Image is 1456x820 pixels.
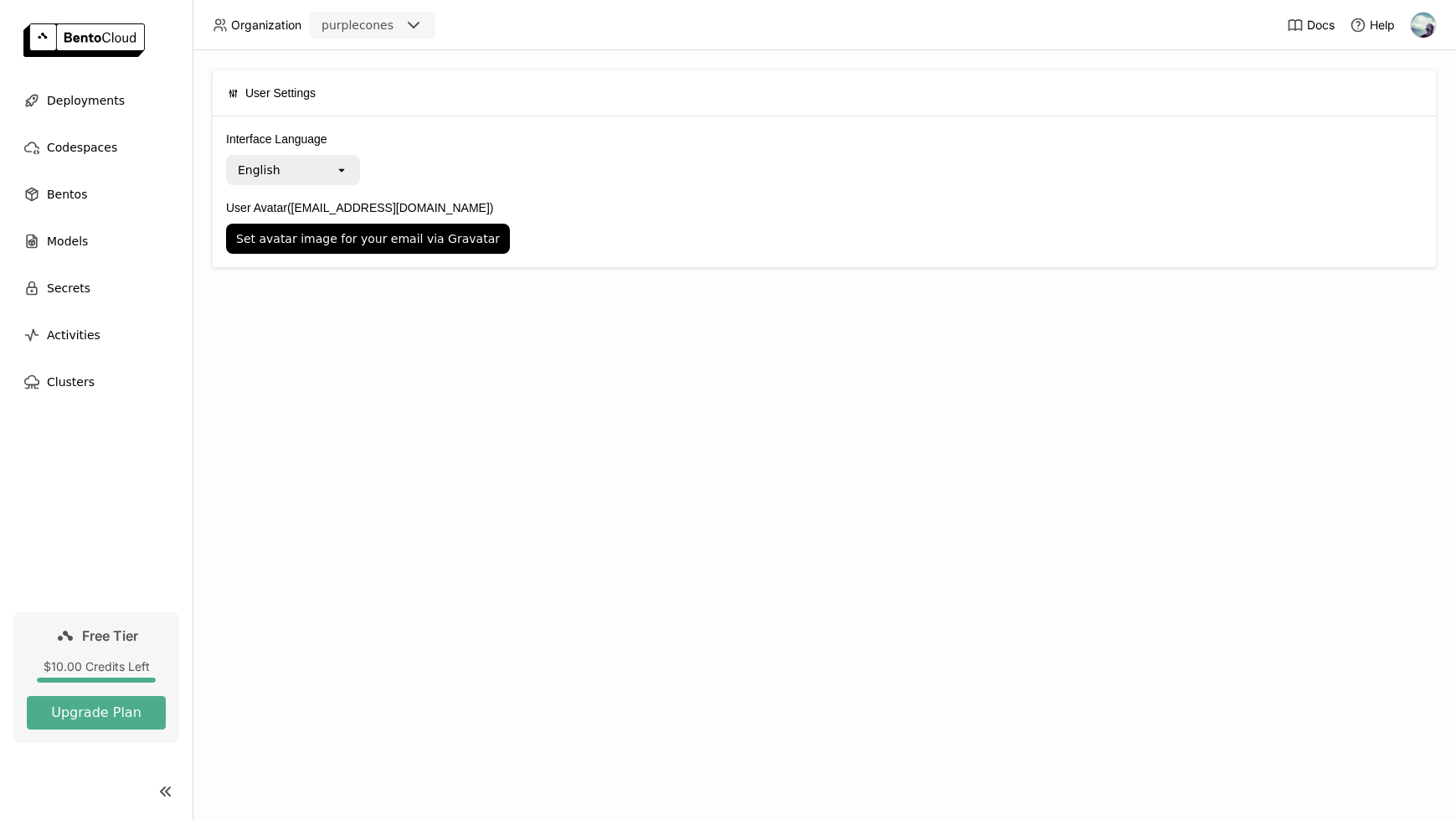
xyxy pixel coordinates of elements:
div: $10.00 Credits Left [27,659,166,674]
a: Bentos [13,178,179,211]
label: Interface Language [226,130,1423,148]
a: Docs [1287,17,1335,34]
a: Models [13,224,179,258]
span: Codespaces [47,137,117,157]
a: Secrets [13,271,179,305]
input: Selected purplecones. [395,18,397,34]
button: Set avatar image for your email via Gravatar [226,224,510,254]
span: Models [47,231,88,251]
a: Activities [13,318,179,352]
svg: open [335,163,348,177]
span: Docs [1307,18,1335,33]
div: Help [1350,17,1395,34]
span: Free Tier [82,627,138,644]
span: Secrets [47,278,90,298]
span: Deployments [47,90,125,111]
a: Deployments [13,84,179,117]
span: User Settings [245,84,316,102]
a: Free Tier$10.00 Credits LeftUpgrade Plan [13,612,179,743]
a: Codespaces [13,131,179,164]
span: Organization [231,18,301,33]
span: Clusters [47,372,95,392]
div: English [238,162,280,178]
img: logo [23,23,145,57]
span: Activities [47,325,100,345]
img: Mirza Joldic [1411,13,1436,38]
div: purplecones [322,17,394,34]
a: Clusters [13,365,179,399]
span: Help [1370,18,1395,33]
span: Bentos [47,184,87,204]
label: User Avatar ([EMAIL_ADDRESS][DOMAIN_NAME]) [226,199,1423,217]
button: Upgrade Plan [27,696,166,730]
